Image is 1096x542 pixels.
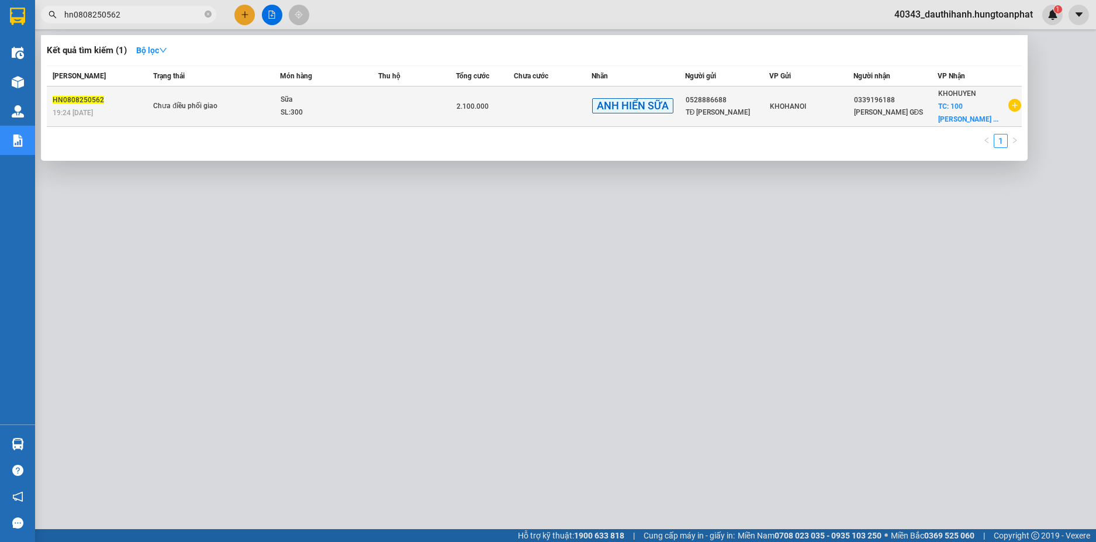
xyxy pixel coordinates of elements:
[854,94,937,106] div: 0339196188
[854,106,937,119] div: [PERSON_NAME] GĐS
[994,134,1007,147] a: 1
[205,9,212,20] span: close-circle
[457,102,489,111] span: 2.100.000
[12,134,24,147] img: solution-icon
[686,106,769,119] div: TĐ [PERSON_NAME]
[53,109,93,117] span: 19:24 [DATE]
[1008,134,1022,148] li: Next Page
[514,72,548,80] span: Chưa cước
[1008,99,1021,112] span: plus-circle
[205,11,212,18] span: close-circle
[127,41,177,60] button: Bộ lọcdown
[12,76,24,88] img: warehouse-icon
[1008,134,1022,148] button: right
[1011,137,1018,144] span: right
[12,438,24,450] img: warehouse-icon
[53,96,104,104] span: HN0808250562
[10,8,25,25] img: logo-vxr
[12,491,23,502] span: notification
[686,94,769,106] div: 0528886688
[769,72,791,80] span: VP Gửi
[770,102,806,111] span: KHOHANOI
[592,72,608,80] span: Nhãn
[685,72,716,80] span: Người gửi
[49,11,57,19] span: search
[378,72,400,80] span: Thu hộ
[938,72,965,80] span: VP Nhận
[980,134,994,148] button: left
[980,134,994,148] li: Previous Page
[53,72,106,80] span: [PERSON_NAME]
[994,134,1008,148] li: 1
[853,72,890,80] span: Người nhận
[47,44,127,57] h3: Kết quả tìm kiếm ( 1 )
[938,102,998,123] span: TC: 100 [PERSON_NAME] ...
[281,94,368,106] div: Sữa
[153,100,241,113] div: Chưa điều phối giao
[12,517,23,529] span: message
[159,46,167,54] span: down
[281,106,368,119] div: SL: 300
[136,46,167,55] strong: Bộ lọc
[938,89,976,98] span: KHOHUYEN
[12,105,24,118] img: warehouse-icon
[12,465,23,476] span: question-circle
[592,98,673,113] span: ANH HIỂN SỮA
[983,137,990,144] span: left
[280,72,312,80] span: Món hàng
[64,8,202,21] input: Tìm tên, số ĐT hoặc mã đơn
[456,72,489,80] span: Tổng cước
[153,72,185,80] span: Trạng thái
[12,47,24,59] img: warehouse-icon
